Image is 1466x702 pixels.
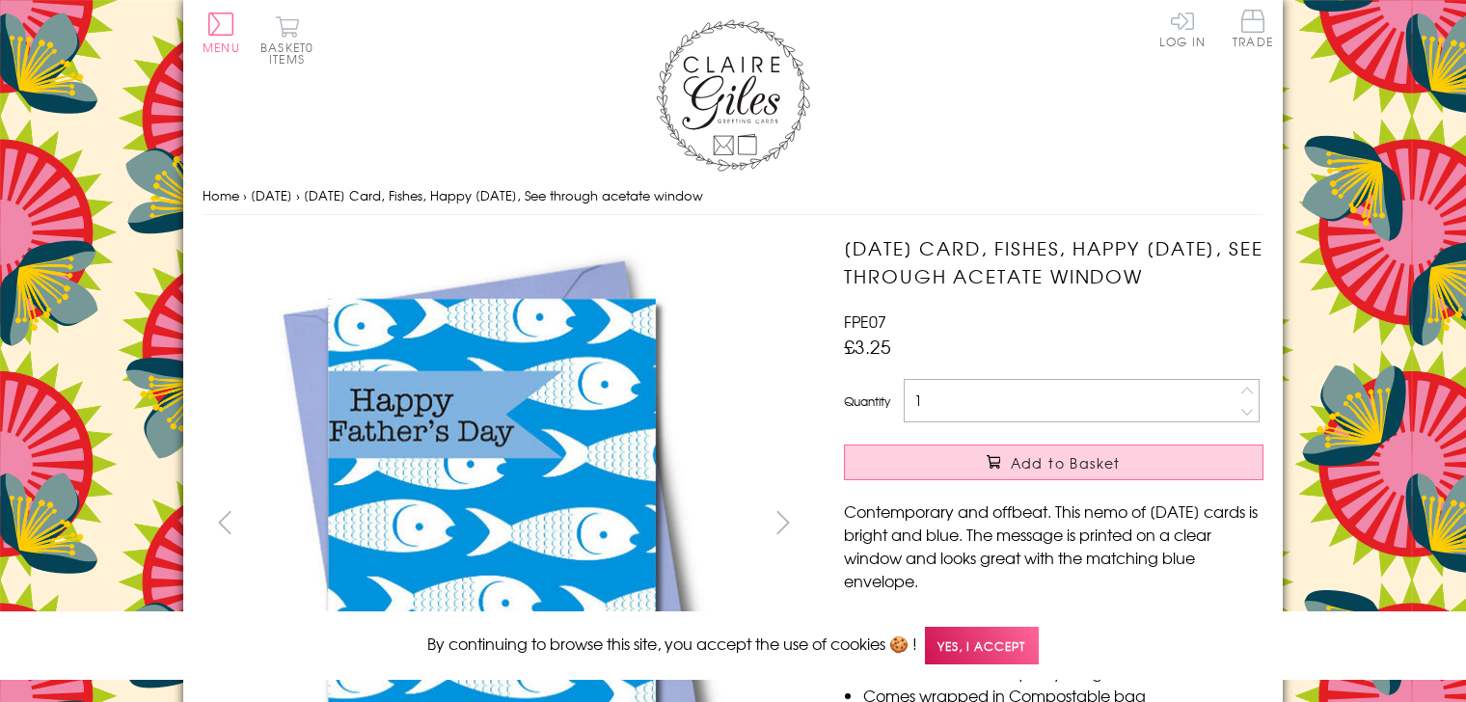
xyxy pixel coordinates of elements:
span: Add to Basket [1011,453,1121,472]
span: › [296,186,300,204]
span: FPE07 [844,310,886,333]
label: Quantity [844,392,890,410]
span: Menu [203,39,240,56]
button: Basket0 items [260,15,313,65]
span: [DATE] Card, Fishes, Happy [DATE], See through acetate window [304,186,703,204]
button: prev [203,500,246,544]
a: [DATE] [251,186,292,204]
p: Contemporary and offbeat. This nemo of [DATE] cards is bright and blue. The message is printed on... [844,499,1263,592]
a: Log In [1159,10,1206,47]
span: › [243,186,247,204]
img: Claire Giles Greetings Cards [656,19,810,172]
button: Menu [203,13,240,53]
a: Trade [1233,10,1273,51]
span: 0 items [269,39,313,67]
nav: breadcrumbs [203,176,1263,216]
span: Yes, I accept [925,627,1039,664]
h1: [DATE] Card, Fishes, Happy [DATE], See through acetate window [844,234,1263,290]
button: next [762,500,805,544]
button: Add to Basket [844,445,1263,480]
a: Home [203,186,239,204]
span: Trade [1233,10,1273,47]
span: £3.25 [844,333,891,360]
